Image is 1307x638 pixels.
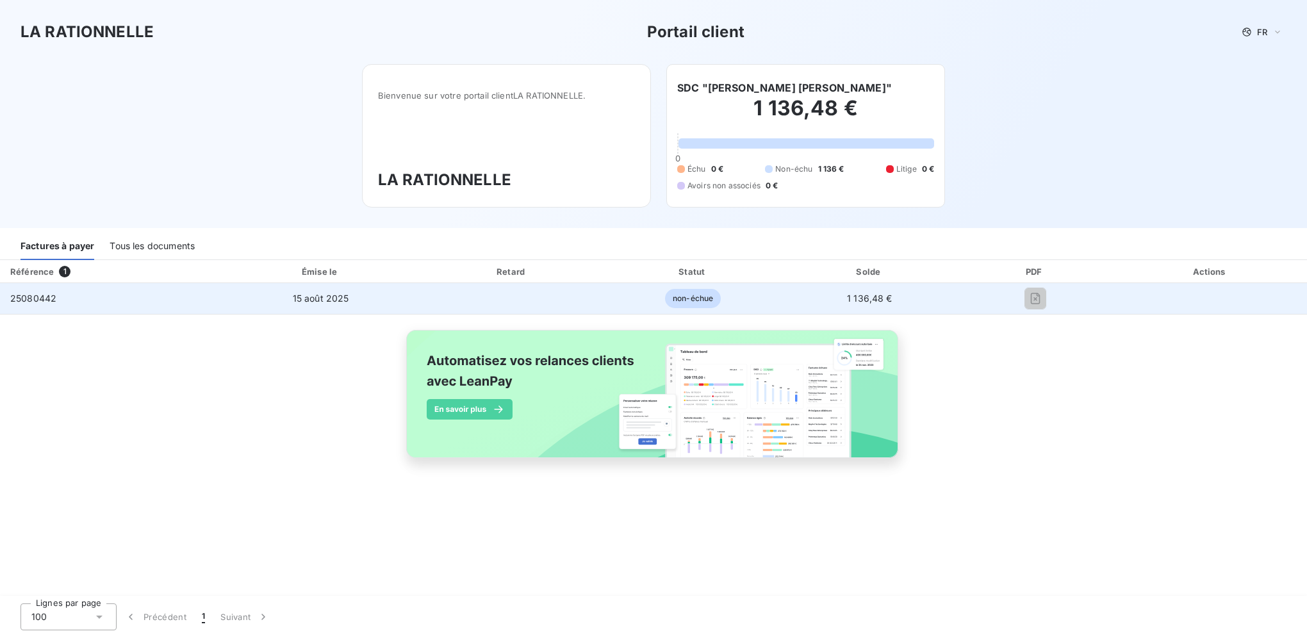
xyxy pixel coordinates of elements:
div: PDF [959,265,1111,278]
div: Statut [606,265,780,278]
h2: 1 136,48 € [677,95,934,134]
span: FR [1257,27,1267,37]
span: 0 € [766,180,778,192]
span: 0 [675,153,680,163]
span: Litige [896,163,917,175]
span: 0 € [711,163,723,175]
span: 100 [31,610,47,623]
span: Avoirs non associés [687,180,760,192]
span: 0 € [922,163,934,175]
span: 25080442 [10,293,56,304]
div: Factures à payer [21,233,94,260]
span: 1 136,48 € [847,293,892,304]
span: 15 août 2025 [293,293,349,304]
h3: LA RATIONNELLE [378,168,635,192]
span: Non-échu [775,163,812,175]
button: Suivant [213,603,277,630]
span: 1 136 € [818,163,844,175]
span: Bienvenue sur votre portail client LA RATIONNELLE . [378,90,635,101]
span: Échu [687,163,706,175]
div: Actions [1116,265,1304,278]
button: 1 [194,603,213,630]
div: Tous les documents [110,233,195,260]
div: Retard [423,265,601,278]
h3: Portail client [647,20,744,44]
div: Solde [785,265,954,278]
span: 1 [59,266,70,277]
div: Référence [10,266,54,277]
button: Précédent [117,603,194,630]
h3: LA RATIONNELLE [21,20,154,44]
h6: SDC "[PERSON_NAME] [PERSON_NAME]" [677,80,892,95]
img: banner [395,322,912,480]
div: Émise le [224,265,418,278]
span: non-échue [665,289,721,308]
span: 1 [202,610,205,623]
